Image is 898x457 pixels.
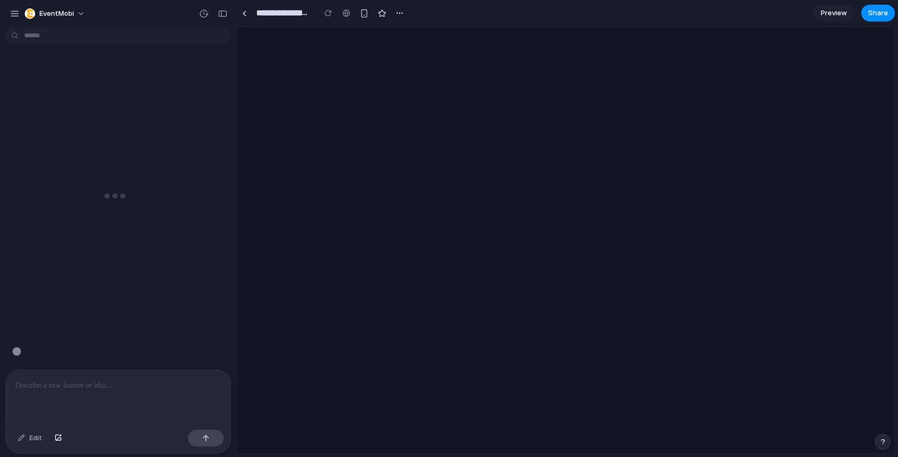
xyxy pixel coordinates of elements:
[39,8,74,19] span: EventMobi
[821,8,847,18] span: Preview
[20,5,90,22] button: EventMobi
[813,5,855,22] a: Preview
[868,8,888,18] span: Share
[861,5,895,22] button: Share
